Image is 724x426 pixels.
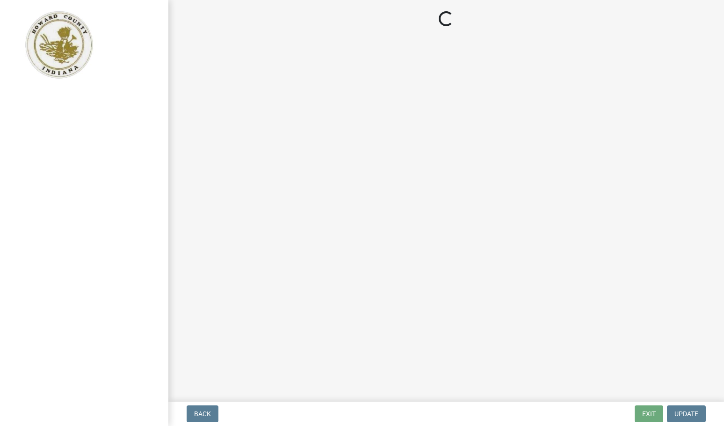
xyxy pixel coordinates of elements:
img: Howard County, Indiana [19,10,99,80]
span: Update [674,410,698,418]
button: Update [667,405,706,422]
span: Back [194,410,211,418]
button: Exit [635,405,663,422]
button: Back [187,405,218,422]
